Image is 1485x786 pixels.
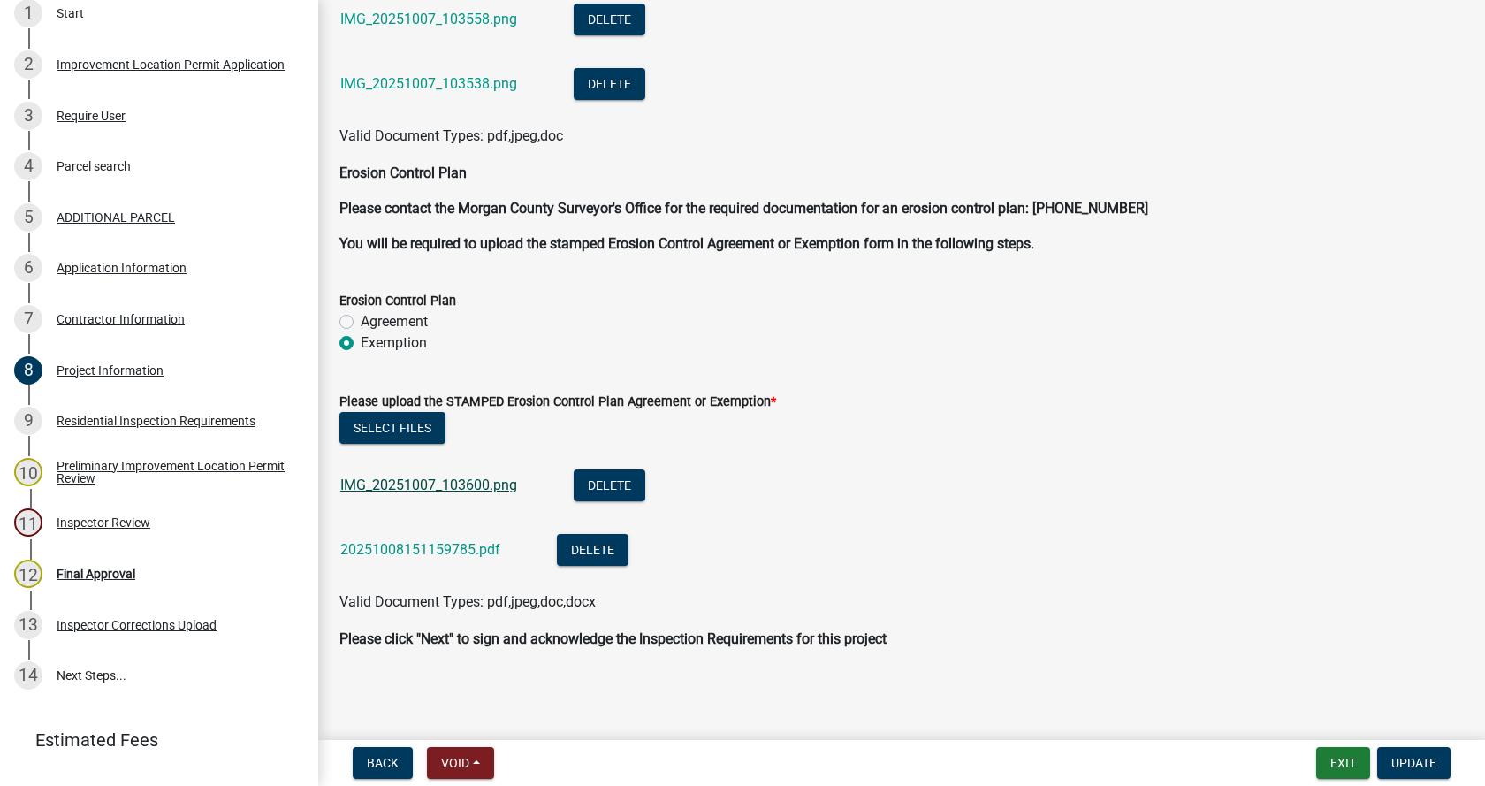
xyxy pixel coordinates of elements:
div: 13 [14,611,42,639]
div: 6 [14,254,42,282]
strong: Please click "Next" to sign and acknowledge the Inspection Requirements for this project [339,630,887,647]
div: 4 [14,152,42,180]
div: ADDITIONAL PARCEL [57,211,175,224]
button: Select files [339,412,445,444]
div: Project Information [57,364,164,377]
button: Delete [574,4,645,35]
div: Improvement Location Permit Application [57,58,285,71]
strong: You will be required to upload the stamped Erosion Control Agreement or Exemption form in the fol... [339,235,1034,252]
button: Delete [557,534,628,566]
span: Void [441,756,469,770]
div: 7 [14,305,42,333]
wm-modal-confirm: Delete Document [574,77,645,94]
div: Application Information [57,262,187,274]
div: Inspector Corrections Upload [57,619,217,631]
a: IMG_20251007_103538.png [340,75,517,92]
span: Valid Document Types: pdf,jpeg,doc [339,127,563,144]
button: Update [1377,747,1451,779]
a: Estimated Fees [14,722,290,758]
div: 8 [14,356,42,385]
button: Exit [1316,747,1370,779]
a: IMG_20251007_103600.png [340,477,517,493]
div: Require User [57,110,126,122]
div: 9 [14,407,42,435]
div: 2 [14,50,42,79]
div: Final Approval [57,568,135,580]
div: Preliminary Improvement Location Permit Review [57,460,290,485]
div: 3 [14,102,42,130]
div: Parcel search [57,160,131,172]
div: 5 [14,203,42,232]
div: 14 [14,661,42,690]
strong: Erosion Control Plan [339,164,467,181]
button: Delete [574,68,645,100]
span: Update [1391,756,1436,770]
div: Inspector Review [57,516,150,529]
div: Residential Inspection Requirements [57,415,255,427]
div: 12 [14,560,42,588]
div: Start [57,7,84,19]
a: IMG_20251007_103558.png [340,11,517,27]
wm-modal-confirm: Delete Document [574,478,645,495]
label: Please upload the STAMPED Erosion Control Plan Agreement or Exemption [339,396,776,408]
label: Exemption [361,332,427,354]
button: Delete [574,469,645,501]
div: 11 [14,508,42,537]
label: Erosion Control Plan [339,295,456,308]
button: Back [353,747,413,779]
div: 10 [14,458,42,486]
button: Void [427,747,494,779]
wm-modal-confirm: Delete Document [574,12,645,29]
a: 20251008151159785.pdf [340,541,500,558]
span: Back [367,756,399,770]
strong: Please contact the Morgan County Surveyor's Office for the required documentation for an erosion ... [339,200,1148,217]
span: Valid Document Types: pdf,jpeg,doc,docx [339,593,596,610]
div: Contractor Information [57,313,185,325]
wm-modal-confirm: Delete Document [557,543,628,560]
label: Agreement [361,311,428,332]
